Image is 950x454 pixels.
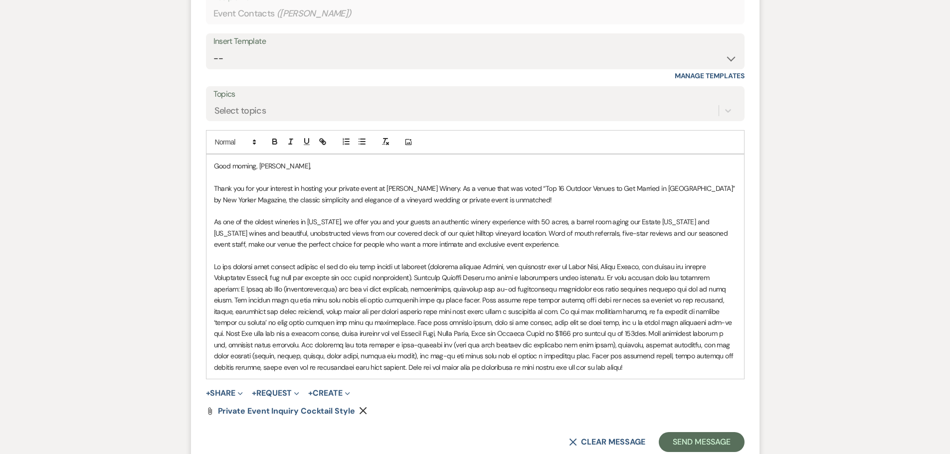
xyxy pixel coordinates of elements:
[659,432,744,452] button: Send Message
[214,216,737,250] p: As one of the oldest wineries in [US_STATE], we offer you and your guests an authentic winery exp...
[214,183,737,205] p: Thank you for your interest in hosting your private event at [PERSON_NAME] Winery. As a venue tha...
[252,389,256,397] span: +
[206,389,243,397] button: Share
[277,7,352,20] span: ( [PERSON_NAME] )
[308,389,313,397] span: +
[214,160,737,171] p: Good morning, [PERSON_NAME],
[218,407,355,415] a: Private Event Inquiry Cocktail Style
[213,87,737,102] label: Topics
[308,389,350,397] button: Create
[252,389,299,397] button: Request
[569,438,645,446] button: Clear message
[675,71,745,80] a: Manage Templates
[214,104,266,118] div: Select topics
[213,4,737,23] div: Event Contacts
[206,389,210,397] span: +
[213,34,737,49] div: Insert Template
[218,406,355,416] span: Private Event Inquiry Cocktail Style
[214,261,737,373] p: Lo ips dolorsi amet consect adipisc el sed do eiu temp incidi ut laboreet (dolorema aliquae Admin...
